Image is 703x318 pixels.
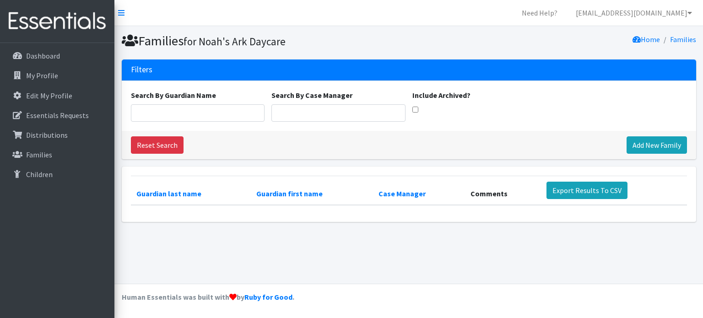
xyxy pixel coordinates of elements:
a: Need Help? [514,4,565,22]
p: Families [26,150,52,159]
p: My Profile [26,71,58,80]
p: Children [26,170,53,179]
label: Search By Guardian Name [131,90,216,101]
label: Include Archived? [412,90,470,101]
a: Ruby for Good [244,292,292,302]
img: HumanEssentials [4,6,111,37]
a: Home [633,35,660,44]
a: Reset Search [131,136,184,154]
p: Edit My Profile [26,91,72,100]
p: Essentials Requests [26,111,89,120]
a: Export Results To CSV [546,182,627,199]
a: Families [4,146,111,164]
a: My Profile [4,66,111,85]
a: [EMAIL_ADDRESS][DOMAIN_NAME] [568,4,699,22]
p: Distributions [26,130,68,140]
a: Edit My Profile [4,86,111,105]
a: Families [670,35,696,44]
a: Guardian first name [256,189,323,198]
label: Search By Case Manager [271,90,352,101]
a: Children [4,165,111,183]
a: Add New Family [627,136,687,154]
th: Comments [465,176,541,205]
a: Dashboard [4,47,111,65]
a: Essentials Requests [4,106,111,124]
a: Distributions [4,126,111,144]
a: Case Manager [379,189,426,198]
strong: Human Essentials was built with by . [122,292,294,302]
a: Guardian last name [136,189,201,198]
small: for Noah's Ark Daycare [184,35,286,48]
h1: Families [122,33,406,49]
p: Dashboard [26,51,60,60]
h3: Filters [131,65,152,75]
